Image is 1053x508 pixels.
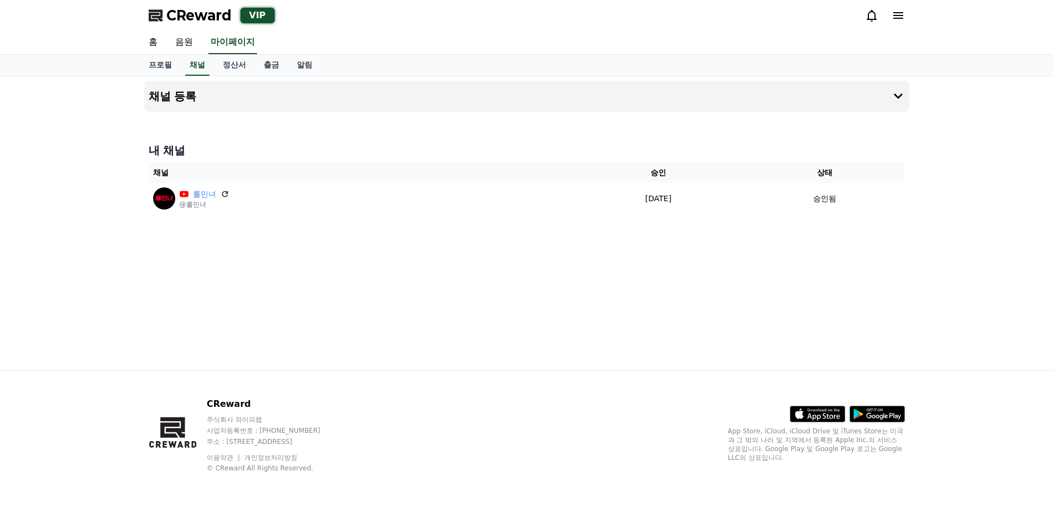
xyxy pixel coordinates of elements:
[255,55,288,76] a: 출금
[149,7,232,24] a: CReward
[149,163,572,183] th: 채널
[240,8,275,23] div: VIP
[140,55,181,76] a: 프로필
[166,31,202,54] a: 음원
[149,90,197,102] h4: 채널 등록
[185,55,209,76] a: 채널
[207,437,342,446] p: 주소 : [STREET_ADDRESS]
[813,193,836,205] p: 승인됨
[153,187,175,210] img: 롤민녀
[180,200,229,209] p: @롤민녀
[207,397,342,411] p: CReward
[728,427,905,462] p: App Store, iCloud, iCloud Drive 및 iTunes Store는 미국과 그 밖의 나라 및 지역에서 등록된 Apple Inc.의 서비스 상표입니다. Goo...
[207,454,242,462] a: 이용약관
[214,55,255,76] a: 정산서
[244,454,297,462] a: 개인정보처리방침
[207,426,342,435] p: 사업자등록번호 : [PHONE_NUMBER]
[745,163,904,183] th: 상태
[207,464,342,473] p: © CReward All Rights Reserved.
[166,7,232,24] span: CReward
[149,143,905,158] h4: 내 채널
[193,188,216,200] a: 롤민녀
[140,31,166,54] a: 홈
[207,415,342,424] p: 주식회사 와이피랩
[572,163,746,183] th: 승인
[144,81,909,112] button: 채널 등록
[288,55,321,76] a: 알림
[208,31,257,54] a: 마이페이지
[576,193,741,205] p: [DATE]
